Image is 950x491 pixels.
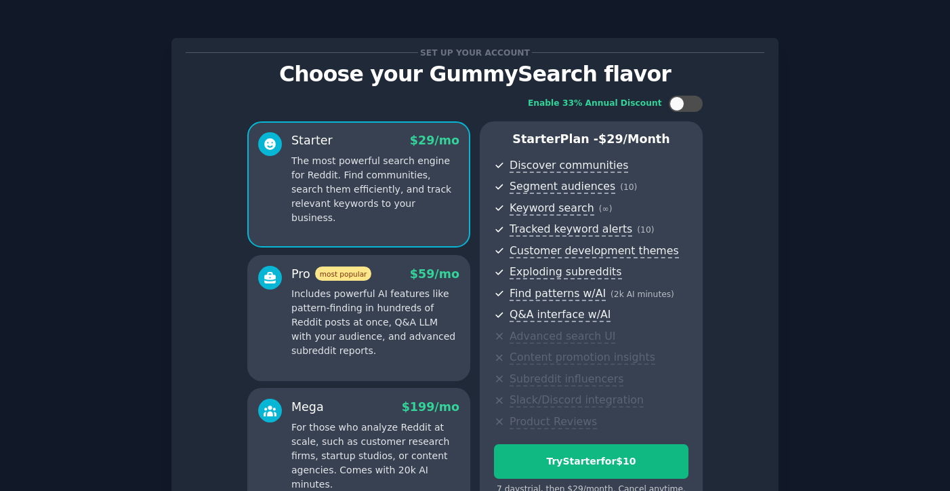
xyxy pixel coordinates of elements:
[510,244,679,258] span: Customer development themes
[315,267,372,281] span: most popular
[510,415,597,429] span: Product Reviews
[510,201,594,216] span: Keyword search
[510,159,628,173] span: Discover communities
[510,287,606,301] span: Find patterns w/AI
[611,290,674,299] span: ( 2k AI minutes )
[186,62,764,86] p: Choose your GummySearch flavor
[410,134,459,147] span: $ 29 /mo
[291,287,459,358] p: Includes powerful AI features like pattern-finding in hundreds of Reddit posts at once, Q&A LLM w...
[510,222,632,237] span: Tracked keyword alerts
[402,400,459,414] span: $ 199 /mo
[598,132,670,146] span: $ 29 /month
[510,308,611,322] span: Q&A interface w/AI
[291,266,371,283] div: Pro
[418,45,533,60] span: Set up your account
[510,351,655,365] span: Content promotion insights
[291,154,459,225] p: The most powerful search engine for Reddit. Find communities, search them efficiently, and track ...
[291,399,324,416] div: Mega
[599,204,613,214] span: ( ∞ )
[494,131,688,148] p: Starter Plan -
[510,265,621,279] span: Exploding subreddits
[510,180,615,194] span: Segment audiences
[510,372,623,387] span: Subreddit influencers
[510,393,644,408] span: Slack/Discord integration
[291,132,333,149] div: Starter
[495,454,688,469] div: Try Starter for $10
[637,225,654,235] span: ( 10 )
[620,182,637,192] span: ( 10 )
[510,330,615,344] span: Advanced search UI
[494,444,688,479] button: TryStarterfor$10
[410,267,459,281] span: $ 59 /mo
[528,98,662,110] div: Enable 33% Annual Discount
